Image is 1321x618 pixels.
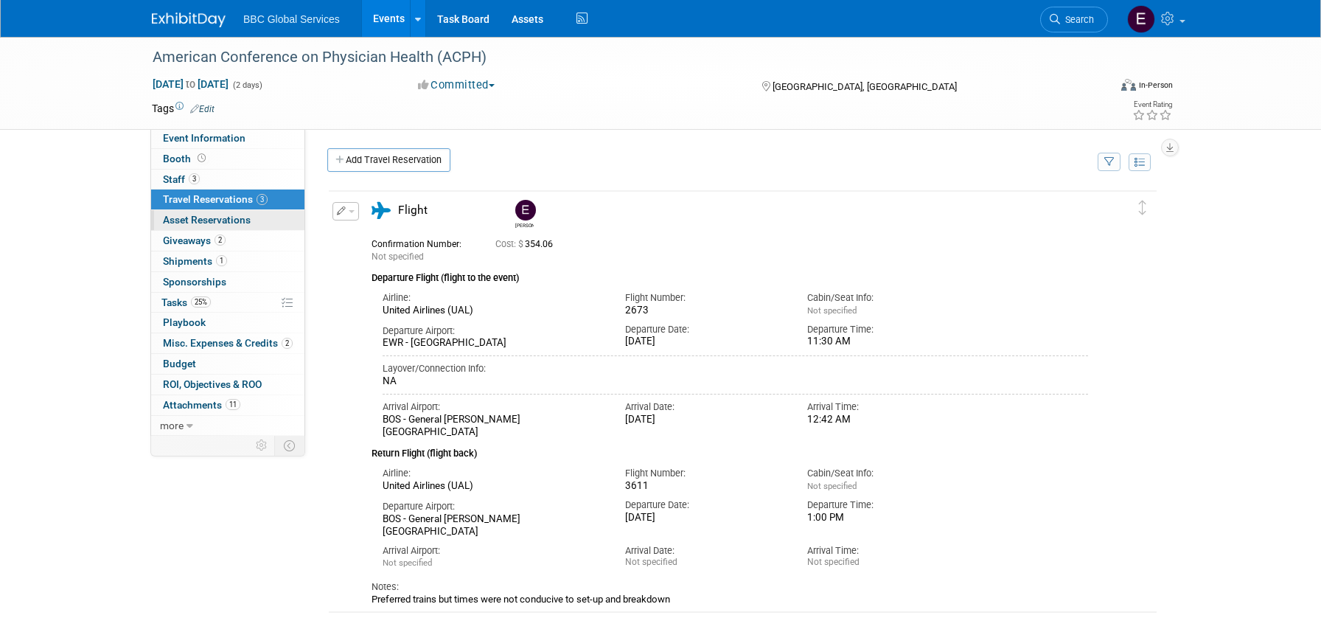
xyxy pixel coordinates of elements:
[231,80,262,90] span: (2 days)
[495,239,559,249] span: 354.06
[807,512,967,524] div: 1:00 PM
[383,305,603,317] div: United Airlines (UAL)
[398,204,428,217] span: Flight
[327,148,450,172] a: Add Travel Reservation
[372,202,391,219] i: Flight
[625,400,785,414] div: Arrival Date:
[163,399,240,411] span: Attachments
[807,467,967,480] div: Cabin/Seat Info:
[152,101,215,116] td: Tags
[1021,77,1173,99] div: Event Format
[163,132,245,144] span: Event Information
[383,362,1088,375] div: Layover/Connection Info:
[151,128,304,148] a: Event Information
[625,467,785,480] div: Flight Number:
[807,323,967,336] div: Departure Time:
[807,544,967,558] div: Arrival Time:
[147,44,1086,71] div: American Conference on Physician Health (ACPH)
[189,173,200,184] span: 3
[151,395,304,415] a: Attachments11
[163,235,226,246] span: Giveaways
[163,173,200,185] span: Staff
[163,276,226,288] span: Sponsorships
[372,251,424,262] span: Not specified
[226,399,240,410] span: 11
[625,414,785,426] div: [DATE]
[807,557,967,568] div: Not specified
[807,400,967,414] div: Arrival Time:
[515,221,534,229] div: Ethan Denkensohn
[625,336,785,348] div: [DATE]
[152,77,229,91] span: [DATE] [DATE]
[625,305,785,317] div: 2673
[383,558,432,568] span: Not specified
[151,170,304,190] a: Staff3
[151,149,304,169] a: Booth
[625,291,785,305] div: Flight Number:
[372,580,1088,594] div: Notes:
[163,214,251,226] span: Asset Reservations
[383,414,603,439] div: BOS - General [PERSON_NAME][GEOGRAPHIC_DATA]
[163,193,268,205] span: Travel Reservations
[191,296,211,308] span: 25%
[215,235,226,246] span: 2
[372,263,1088,285] div: Departure Flight (flight to the event)
[807,305,857,316] span: Not specified
[625,323,785,336] div: Departure Date:
[152,13,226,27] img: ExhibitDay
[151,251,304,271] a: Shipments1
[282,338,293,349] span: 2
[383,375,1088,388] div: NA
[383,400,603,414] div: Arrival Airport:
[257,194,268,205] span: 3
[383,337,603,350] div: EWR - [GEOGRAPHIC_DATA]
[1138,80,1173,91] div: In-Person
[151,375,304,395] a: ROI, Objectives & ROO
[372,438,1088,461] div: Return Flight (flight back)
[383,324,603,338] div: Departure Airport:
[151,231,304,251] a: Giveaways2
[161,296,211,308] span: Tasks
[807,414,967,426] div: 12:42 AM
[1127,5,1155,33] img: Ethan Denkensohn
[151,210,304,230] a: Asset Reservations
[1121,79,1136,91] img: Format-Inperson.png
[383,480,603,493] div: United Airlines (UAL)
[1139,201,1146,215] i: Click and drag to move item
[625,480,785,493] div: 3611
[160,420,184,431] span: more
[625,512,785,524] div: [DATE]
[383,544,603,558] div: Arrival Airport:
[151,354,304,374] a: Budget
[383,500,603,513] div: Departure Airport:
[151,190,304,209] a: Travel Reservations3
[163,255,227,267] span: Shipments
[216,255,227,266] span: 1
[807,499,967,512] div: Departure Time:
[372,235,473,250] div: Confirmation Number:
[383,513,603,538] div: BOS - General [PERSON_NAME][GEOGRAPHIC_DATA]
[275,436,305,455] td: Toggle Event Tabs
[151,293,304,313] a: Tasks25%
[151,416,304,436] a: more
[413,77,501,93] button: Committed
[495,239,525,249] span: Cost: $
[1040,7,1108,32] a: Search
[807,291,967,305] div: Cabin/Seat Info:
[1132,101,1172,108] div: Event Rating
[807,336,967,348] div: 11:30 AM
[163,316,206,328] span: Playbook
[625,544,785,558] div: Arrival Date:
[151,333,304,353] a: Misc. Expenses & Credits2
[151,313,304,333] a: Playbook
[372,594,1088,605] div: Preferred trains but times were not conducive to set-up and breakdown
[151,272,304,292] a: Sponsorships
[625,499,785,512] div: Departure Date:
[195,153,209,164] span: Booth not reserved yet
[512,200,537,229] div: Ethan Denkensohn
[515,200,536,221] img: Ethan Denkensohn
[184,78,198,90] span: to
[383,467,603,480] div: Airline:
[1060,14,1094,25] span: Search
[163,358,196,369] span: Budget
